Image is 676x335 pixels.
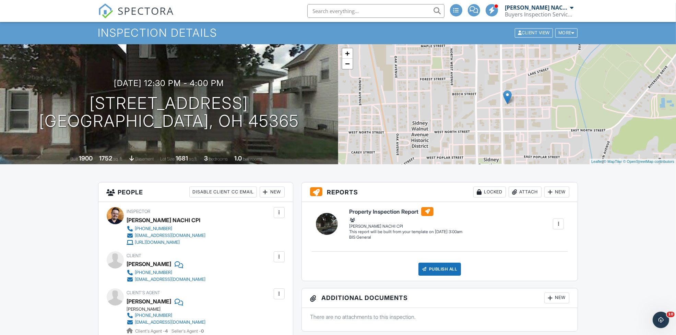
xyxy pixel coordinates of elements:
a: Client View [514,30,555,35]
span: sq.ft. [189,156,198,161]
a: [EMAIL_ADDRESS][DOMAIN_NAME] [127,232,206,239]
h3: People [98,182,293,202]
span: Seller's Agent - [172,328,204,334]
div: [PERSON_NAME] [127,259,171,269]
div: [EMAIL_ADDRESS][DOMAIN_NAME] [135,233,206,238]
h3: Additional Documents [302,288,578,308]
span: Client's Agent [127,290,161,295]
div: | [590,159,676,165]
div: [URL][DOMAIN_NAME] [135,240,180,245]
div: 1900 [79,155,93,162]
span: 10 [667,312,675,317]
div: Locked [473,187,506,198]
div: [PERSON_NAME] NACHI CPI [349,217,462,229]
div: Attach [509,187,542,198]
span: SPECTORA [118,3,174,18]
div: [PERSON_NAME] NACHI CPI [127,215,201,225]
span: Lot Size [160,156,175,161]
div: [PHONE_NUMBER] [135,270,173,275]
strong: 0 [201,328,204,334]
h1: Inspection Details [98,27,578,39]
a: [EMAIL_ADDRESS][DOMAIN_NAME] [127,319,206,326]
div: Client View [515,28,553,37]
div: More [555,28,578,37]
span: Inspector [127,209,151,214]
iframe: Intercom live chat [653,312,669,328]
div: Disable Client CC Email [189,187,257,198]
span: basement [135,156,154,161]
span: Client [127,253,142,258]
a: [EMAIL_ADDRESS][DOMAIN_NAME] [127,276,206,283]
a: © MapTiler [604,159,622,164]
input: Search everything... [307,4,444,18]
a: Leaflet [591,159,603,164]
div: [PERSON_NAME] [127,296,171,307]
div: Publish All [418,263,461,276]
div: [PHONE_NUMBER] [135,313,173,318]
div: 1681 [176,155,188,162]
div: 1752 [99,155,112,162]
a: [PHONE_NUMBER] [127,225,206,232]
div: 3 [204,155,208,162]
div: New [544,292,569,303]
p: There are no attachments to this inspection. [310,313,570,321]
a: Zoom in [342,48,353,59]
h3: Reports [302,182,578,202]
span: bedrooms [209,156,228,161]
span: Client's Agent - [135,328,169,334]
div: [EMAIL_ADDRESS][DOMAIN_NAME] [135,320,206,325]
img: The Best Home Inspection Software - Spectora [98,3,113,19]
h3: [DATE] 12:30 pm - 4:00 pm [114,79,224,88]
a: [PHONE_NUMBER] [127,312,206,319]
h6: Property Inspection Report [349,207,462,216]
div: New [544,187,569,198]
a: Zoom out [342,59,353,69]
a: © OpenStreetMap contributors [623,159,674,164]
a: [PHONE_NUMBER] [127,269,206,276]
div: This report will be built from your template on [DATE] 3:00am [349,229,462,235]
h1: [STREET_ADDRESS] [GEOGRAPHIC_DATA], OH 45365 [39,94,299,131]
div: [PERSON_NAME] NACHI CPI [505,4,569,11]
div: BIS General [349,235,462,240]
div: New [260,187,285,198]
div: [EMAIL_ADDRESS][DOMAIN_NAME] [135,277,206,282]
div: [PHONE_NUMBER] [135,226,173,231]
a: [URL][DOMAIN_NAME] [127,239,206,246]
strong: 4 [165,328,168,334]
a: SPECTORA [98,9,174,24]
span: sq. ft. [113,156,123,161]
div: [PERSON_NAME] [127,307,211,312]
span: Built [70,156,78,161]
span: bathrooms [243,156,262,161]
div: Buyers Inspection Service inc. [505,11,574,18]
div: 1.0 [234,155,242,162]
